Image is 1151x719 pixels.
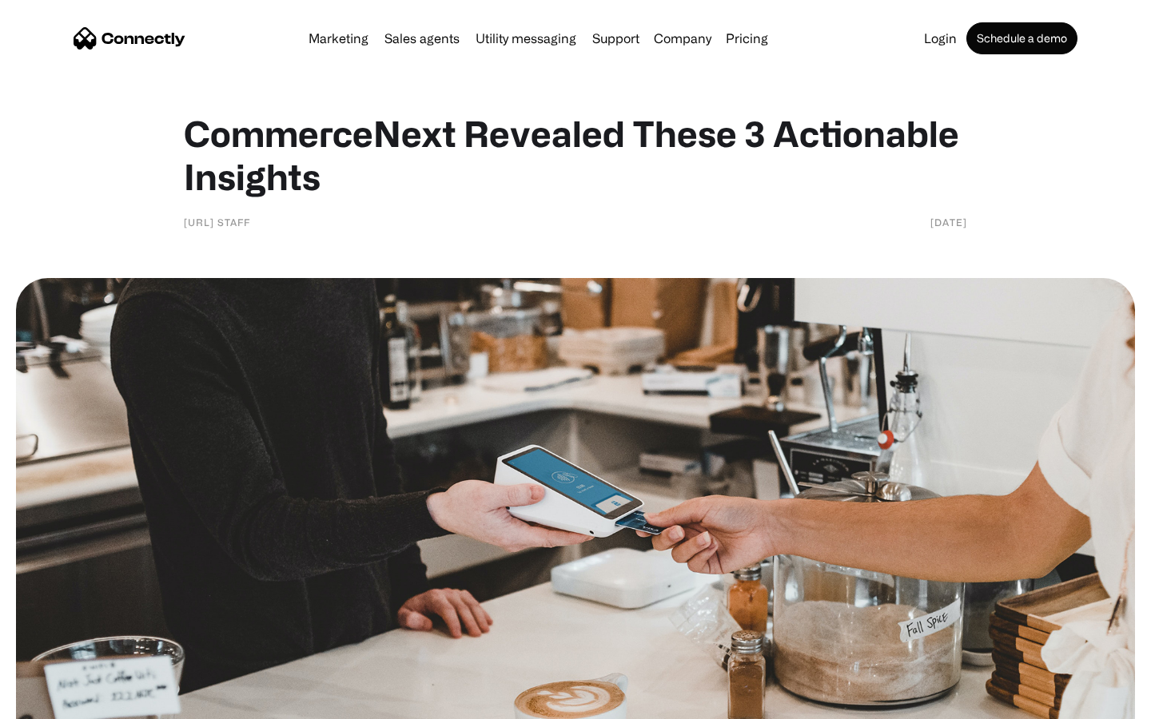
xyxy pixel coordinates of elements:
[302,32,375,45] a: Marketing
[184,214,250,230] div: [URL] Staff
[184,112,967,198] h1: CommerceNext Revealed These 3 Actionable Insights
[469,32,583,45] a: Utility messaging
[966,22,1077,54] a: Schedule a demo
[378,32,466,45] a: Sales agents
[586,32,646,45] a: Support
[930,214,967,230] div: [DATE]
[654,27,711,50] div: Company
[918,32,963,45] a: Login
[16,691,96,713] aside: Language selected: English
[719,32,775,45] a: Pricing
[32,691,96,713] ul: Language list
